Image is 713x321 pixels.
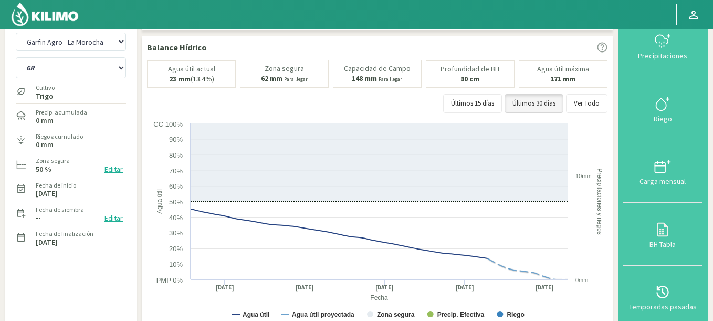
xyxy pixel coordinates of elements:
[623,203,702,265] button: BH Tabla
[36,132,83,141] label: Riego acumulado
[377,311,415,318] text: Zona segura
[168,65,215,73] p: Agua útil actual
[505,94,563,113] button: Últimos 30 días
[169,151,183,159] text: 80%
[575,277,588,283] text: 0mm
[536,284,554,292] text: [DATE]
[36,239,58,246] label: [DATE]
[36,214,41,221] label: --
[507,311,524,318] text: Riego
[36,181,76,190] label: Fecha de inicio
[169,167,183,175] text: 70%
[623,15,702,77] button: Precipitaciones
[261,74,282,83] b: 62 mm
[265,65,304,73] p: Zona segura
[153,120,183,128] text: CC 100%
[156,189,163,214] text: Agua útil
[456,284,474,292] text: [DATE]
[169,245,183,253] text: 20%
[626,303,699,310] div: Temporadas pasadas
[370,294,388,302] text: Fecha
[169,198,183,206] text: 50%
[437,311,485,318] text: Precip. Efectiva
[537,65,589,73] p: Agua útil máxima
[36,229,93,239] label: Fecha de finalización
[169,229,183,237] text: 30%
[623,77,702,140] button: Riego
[101,212,126,224] button: Editar
[101,163,126,175] button: Editar
[169,75,214,83] p: (13.4%)
[169,261,183,268] text: 10%
[575,173,592,179] text: 10mm
[296,284,314,292] text: [DATE]
[441,65,499,73] p: Profundidad de BH
[443,94,502,113] button: Últimos 15 días
[566,94,607,113] button: Ver Todo
[156,276,183,284] text: PMP 0%
[169,74,191,84] b: 23 mm
[626,52,699,59] div: Precipitaciones
[596,168,603,235] text: Precipitaciones y riegos
[36,141,54,148] label: 0 mm
[169,136,183,143] text: 90%
[352,74,377,83] b: 148 mm
[375,284,394,292] text: [DATE]
[623,140,702,203] button: Carga mensual
[36,108,87,117] label: Precip. acumulada
[243,311,269,318] text: Agua útil
[169,182,183,190] text: 60%
[11,2,79,27] img: Kilimo
[344,65,411,73] p: Capacidad de Campo
[626,178,699,185] div: Carga mensual
[379,76,402,82] small: Para llegar
[169,214,183,222] text: 40%
[626,115,699,122] div: Riego
[36,117,54,124] label: 0 mm
[36,93,55,100] label: Trigo
[36,190,58,197] label: [DATE]
[550,74,575,84] b: 171 mm
[292,311,354,318] text: Agua útil proyectada
[36,205,84,214] label: Fecha de siembra
[36,166,51,173] label: 50 %
[460,74,479,84] b: 80 cm
[147,41,207,54] p: Balance Hídrico
[626,241,699,248] div: BH Tabla
[284,76,308,82] small: Para llegar
[36,83,55,92] label: Cultivo
[36,156,70,165] label: Zona segura
[216,284,234,292] text: [DATE]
